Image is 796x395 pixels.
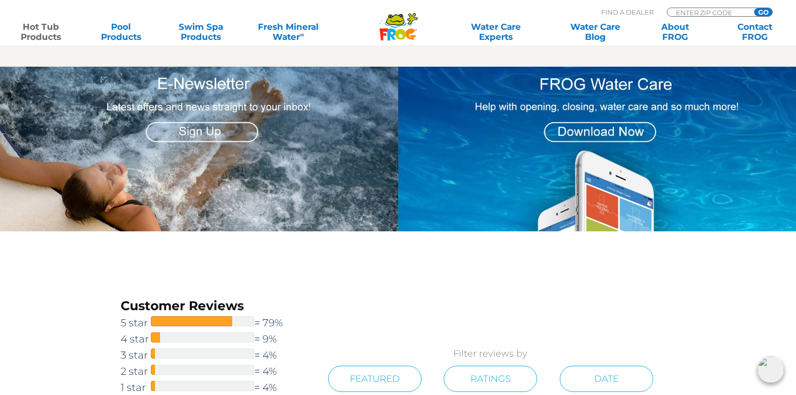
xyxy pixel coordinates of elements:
[446,22,547,42] a: Water CareExperts
[564,22,626,42] a: Water CareBlog
[170,22,232,42] a: Swim SpaProducts
[328,366,421,392] a: Featured
[305,347,675,361] p: Filter reviews by
[121,347,151,363] span: 3 star
[724,22,786,42] a: ContactFROG
[90,22,152,42] a: PoolProducts
[300,31,304,38] sup: ∞
[121,331,151,347] span: 4 star
[121,315,151,331] span: 5 star
[644,22,706,42] a: AboutFROG
[249,22,327,42] a: Fresh MineralWater∞
[121,363,306,379] a: 2 star= 4%
[121,363,151,379] span: 2 star
[601,8,654,17] p: Find A Dealer
[444,366,537,392] a: Ratings
[675,8,743,17] input: Zip Code Form
[560,366,653,392] a: Date
[10,22,72,42] a: Hot TubProducts
[758,357,784,383] img: openIcon
[754,8,772,16] input: GO
[121,331,306,347] a: 4 star= 9%
[121,347,306,363] a: 3 star= 4%
[121,297,306,315] h3: Customer Reviews
[121,315,306,331] a: 5 star= 79%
